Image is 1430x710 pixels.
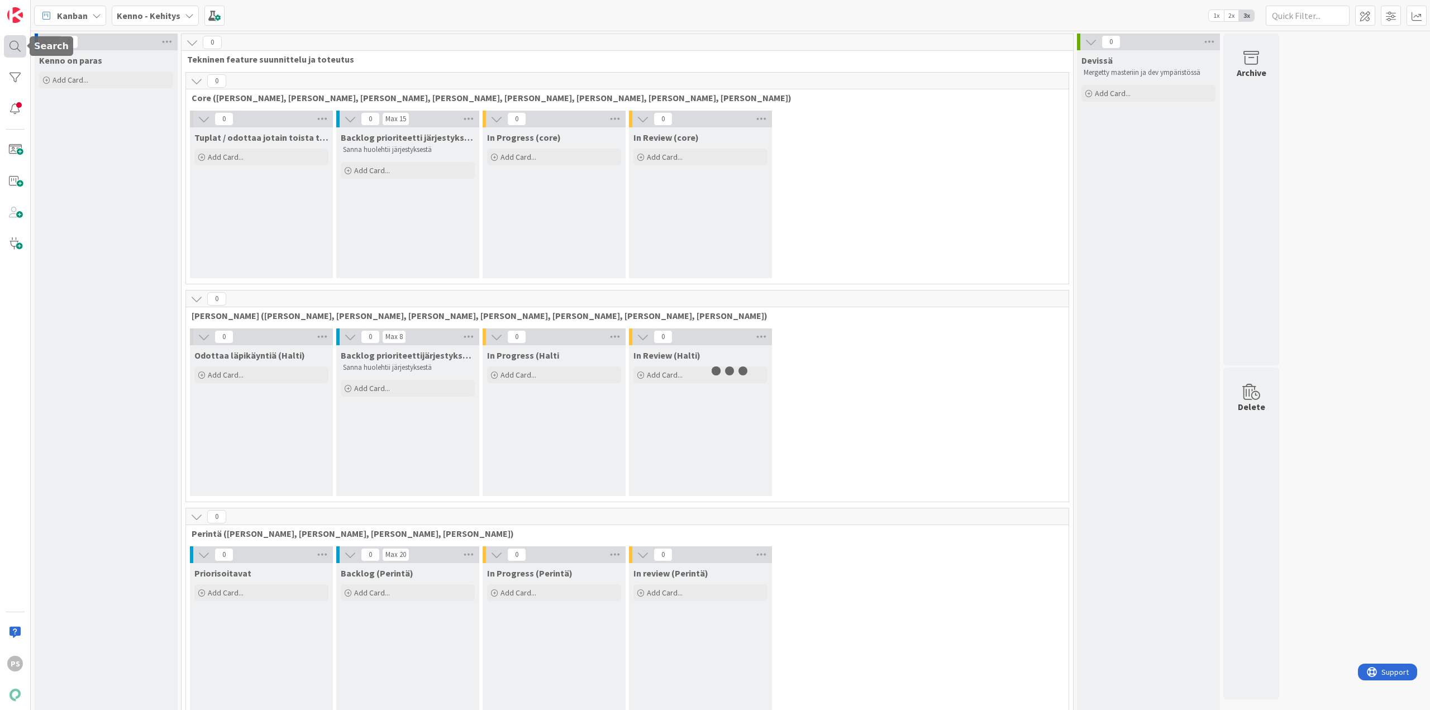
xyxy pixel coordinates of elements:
div: Delete [1238,400,1265,413]
span: Add Card... [354,588,390,598]
h5: Search [34,41,69,51]
span: Add Card... [500,152,536,162]
span: Core (Pasi, Jussi, JaakkoHä, Jyri, Leo, MikkoK, Väinö, MattiH) [192,92,1055,103]
span: Tuplat / odottaa jotain toista tikettiä [194,132,328,143]
span: 0 [214,112,233,126]
span: Halti (Sebastian, VilleH, Riikka, Antti, MikkoV, PetriH, PetriM) [192,310,1055,321]
span: 0 [361,112,380,126]
span: Backlog prioriteettijärjestyksessä (Halti) [341,350,475,361]
span: Add Card... [354,383,390,393]
span: 0 [207,292,226,306]
b: Kenno - Kehitys [117,10,180,21]
span: Tekninen feature suunnittelu ja toteutus [187,54,1059,65]
img: avatar [7,687,23,703]
span: Backlog prioriteetti järjestyksessä (core) [341,132,475,143]
span: 2x [1224,10,1239,21]
span: Priorisoitavat [194,568,251,579]
span: 0 [507,330,526,344]
span: 0 [203,36,222,49]
span: Devissä [1081,55,1113,66]
span: In Progress (Perintä) [487,568,573,579]
span: Add Card... [208,152,244,162]
span: Add Card... [647,370,683,380]
span: 0 [654,548,673,561]
span: Add Card... [208,588,244,598]
span: 0 [214,330,233,344]
span: Add Card... [208,370,244,380]
div: Max 8 [385,334,403,340]
div: Max 15 [385,116,406,122]
span: 0 [59,35,78,49]
span: In Review (core) [633,132,699,143]
span: Odottaa läpikäyntiä (Halti) [194,350,305,361]
span: 0 [361,548,380,561]
span: Add Card... [1095,88,1131,98]
span: 1x [1209,10,1224,21]
span: Kanban [57,9,88,22]
span: 0 [1102,35,1121,49]
input: Quick Filter... [1266,6,1350,26]
p: Sanna huolehtii järjestyksestä [343,145,473,154]
span: Perintä (Jaakko, PetriH, MikkoV, Pasi) [192,528,1055,539]
span: Add Card... [647,152,683,162]
span: 0 [507,548,526,561]
span: Backlog (Perintä) [341,568,413,579]
span: 0 [361,330,380,344]
span: 0 [207,74,226,88]
div: Max 20 [385,552,406,557]
span: In Progress (core) [487,132,561,143]
div: PS [7,656,23,671]
span: In review (Perintä) [633,568,708,579]
span: 3x [1239,10,1254,21]
span: Support [23,2,51,15]
p: Sanna huolehtii järjestyksestä [343,363,473,372]
span: 0 [654,112,673,126]
img: Visit kanbanzone.com [7,7,23,23]
div: Archive [1237,66,1266,79]
p: Mergetty masteriin ja dev ympäristössä [1084,68,1213,77]
span: Add Card... [647,588,683,598]
span: Add Card... [500,588,536,598]
span: 0 [207,510,226,523]
span: Add Card... [500,370,536,380]
span: Add Card... [53,75,88,85]
span: Kenno on paras [39,55,102,66]
span: 0 [507,112,526,126]
span: In Review (Halti) [633,350,700,361]
span: 0 [654,330,673,344]
span: In Progress (Halti [487,350,559,361]
span: Add Card... [354,165,390,175]
span: 0 [214,548,233,561]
